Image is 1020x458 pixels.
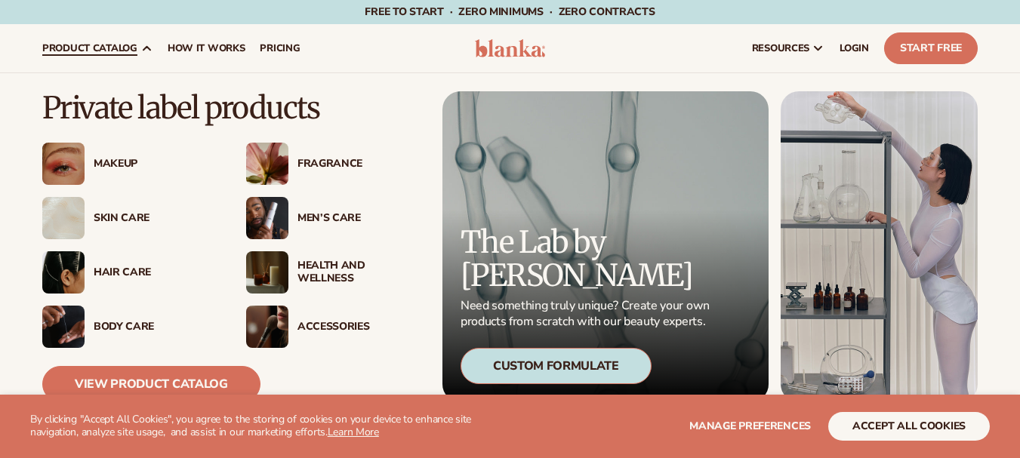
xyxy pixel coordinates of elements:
[42,143,85,185] img: Female with glitter eye makeup.
[689,412,811,441] button: Manage preferences
[297,321,420,334] div: Accessories
[461,348,652,384] div: Custom Formulate
[246,197,420,239] a: Male holding moisturizer bottle. Men’s Care
[744,24,832,72] a: resources
[461,226,714,292] p: The Lab by [PERSON_NAME]
[297,158,420,171] div: Fragrance
[297,260,420,285] div: Health And Wellness
[884,32,978,64] a: Start Free
[42,251,216,294] a: Female hair pulled back with clips. Hair Care
[94,321,216,334] div: Body Care
[94,212,216,225] div: Skin Care
[781,91,978,402] img: Female in lab with equipment.
[168,42,245,54] span: How It Works
[42,197,85,239] img: Cream moisturizer swatch.
[752,42,809,54] span: resources
[475,39,546,57] img: logo
[828,412,990,441] button: accept all cookies
[365,5,655,19] span: Free to start · ZERO minimums · ZERO contracts
[689,419,811,433] span: Manage preferences
[328,425,379,439] a: Learn More
[246,143,288,185] img: Pink blooming flower.
[246,306,420,348] a: Female with makeup brush. Accessories
[246,143,420,185] a: Pink blooming flower. Fragrance
[160,24,253,72] a: How It Works
[35,24,160,72] a: product catalog
[260,42,300,54] span: pricing
[94,158,216,171] div: Makeup
[832,24,877,72] a: LOGIN
[42,251,85,294] img: Female hair pulled back with clips.
[42,366,260,402] a: View Product Catalog
[442,91,769,402] a: Microscopic product formula. The Lab by [PERSON_NAME] Need something truly unique? Create your ow...
[840,42,869,54] span: LOGIN
[30,413,504,439] p: By clicking "Accept All Cookies", you agree to the storing of cookies on your device to enhance s...
[297,212,420,225] div: Men’s Care
[42,143,216,185] a: Female with glitter eye makeup. Makeup
[42,91,420,124] p: Private label products
[42,306,216,348] a: Male hand applying moisturizer. Body Care
[246,251,288,294] img: Candles and incense on table.
[42,197,216,239] a: Cream moisturizer swatch. Skin Care
[246,306,288,348] img: Female with makeup brush.
[252,24,307,72] a: pricing
[246,197,288,239] img: Male holding moisturizer bottle.
[246,251,420,294] a: Candles and incense on table. Health And Wellness
[94,266,216,279] div: Hair Care
[42,306,85,348] img: Male hand applying moisturizer.
[461,298,714,330] p: Need something truly unique? Create your own products from scratch with our beauty experts.
[42,42,137,54] span: product catalog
